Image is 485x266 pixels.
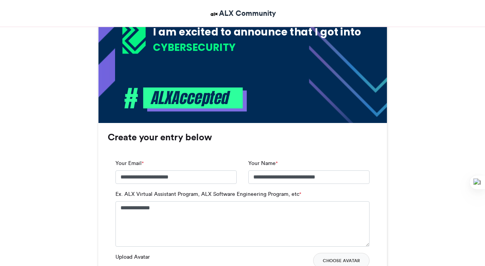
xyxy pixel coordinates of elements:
[248,159,278,167] label: Your Name
[209,8,276,19] a: ALX Community
[153,25,380,53] div: I am excited to announce that I got into the
[115,159,144,167] label: Your Email
[122,6,146,54] img: 1718367053.733-03abb1a83a9aadad37b12c69bdb0dc1c60dcbf83.png
[209,9,219,19] img: ALX Community
[153,40,380,54] div: CYBERSECURITY
[115,190,301,198] label: Ex. ALX Virtual Assistant Program, ALX Software Engineering Program, etc
[453,235,477,258] iframe: chat widget
[108,133,377,142] h3: Create your entry below
[115,253,150,261] label: Upload Avatar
